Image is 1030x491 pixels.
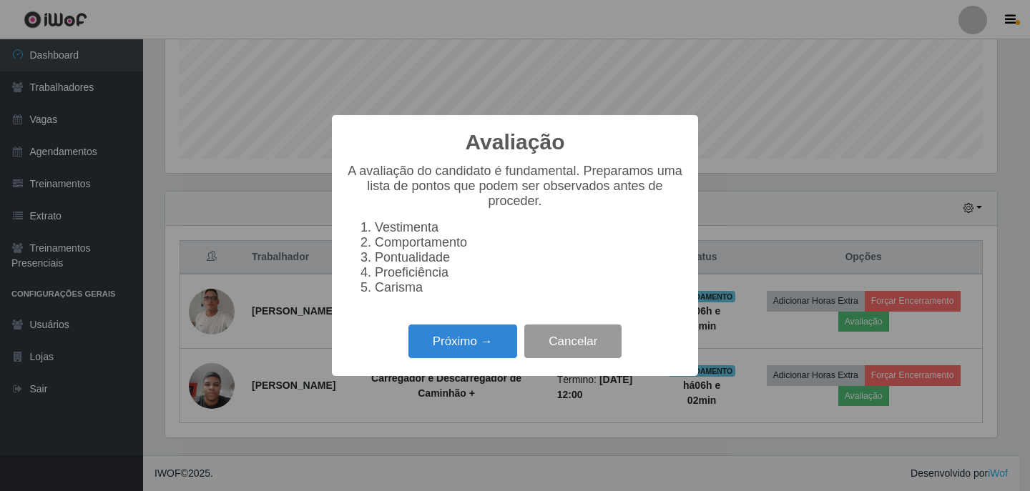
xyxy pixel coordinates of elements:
button: Cancelar [524,324,622,358]
li: Carisma [375,280,684,295]
li: Proeficiência [375,265,684,280]
p: A avaliação do candidato é fundamental. Preparamos uma lista de pontos que podem ser observados a... [346,164,684,209]
li: Comportamento [375,235,684,250]
li: Vestimenta [375,220,684,235]
button: Próximo → [408,324,517,358]
h2: Avaliação [466,129,565,155]
li: Pontualidade [375,250,684,265]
